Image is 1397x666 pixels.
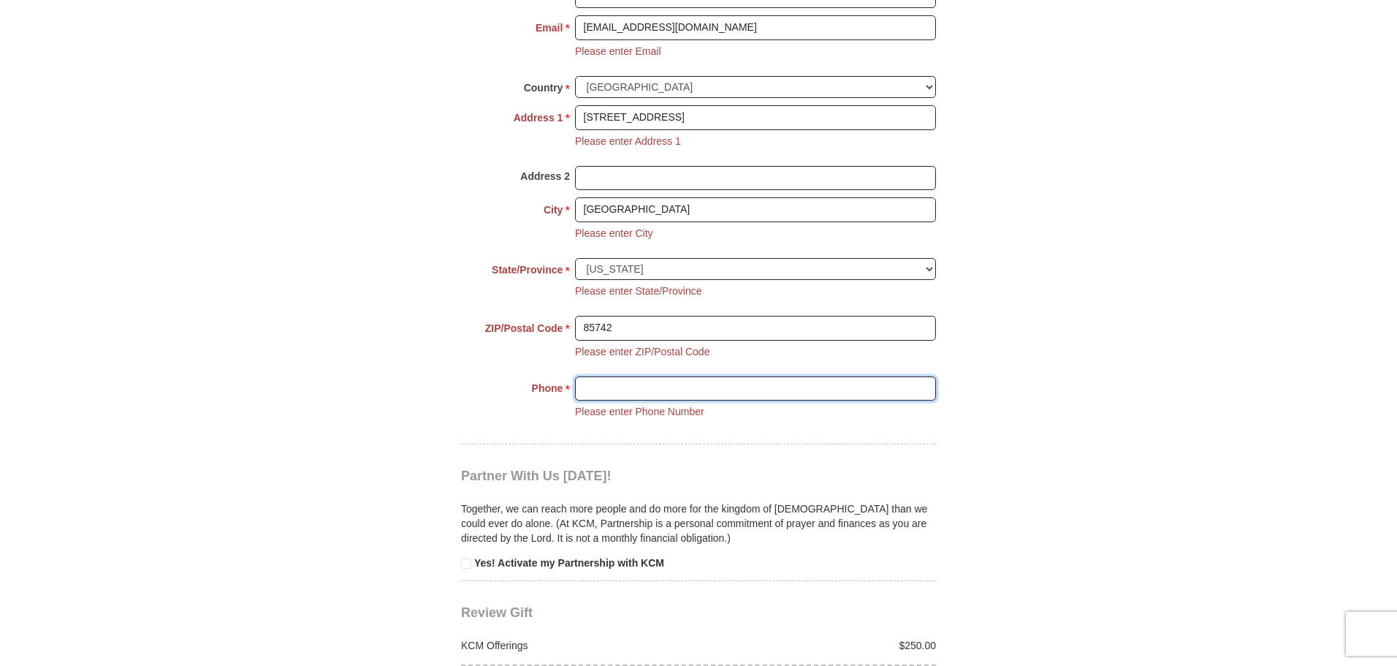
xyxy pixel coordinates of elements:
[575,284,702,298] li: Please enter State/Province
[575,44,661,58] li: Please enter Email
[514,107,563,128] strong: Address 1
[575,344,709,359] li: Please enter ZIP/Postal Code
[575,226,653,241] li: Please enter City
[524,77,563,98] strong: Country
[532,378,563,398] strong: Phone
[461,502,936,545] p: Together, we can reach more people and do more for the kingdom of [DEMOGRAPHIC_DATA] than we coul...
[698,638,944,653] div: $250.00
[454,638,699,653] div: KCM Offerings
[485,318,563,338] strong: ZIP/Postal Code
[544,200,563,220] strong: City
[575,404,704,419] li: Please enter Phone Number
[461,469,612,483] span: Partner With Us [DATE]!
[536,18,563,38] strong: Email
[474,557,664,569] strong: Yes! Activate my Partnership with KCM
[575,134,681,148] li: Please enter Address 1
[520,166,570,186] strong: Address 2
[492,260,563,280] strong: State/Province
[461,605,533,620] span: Review Gift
